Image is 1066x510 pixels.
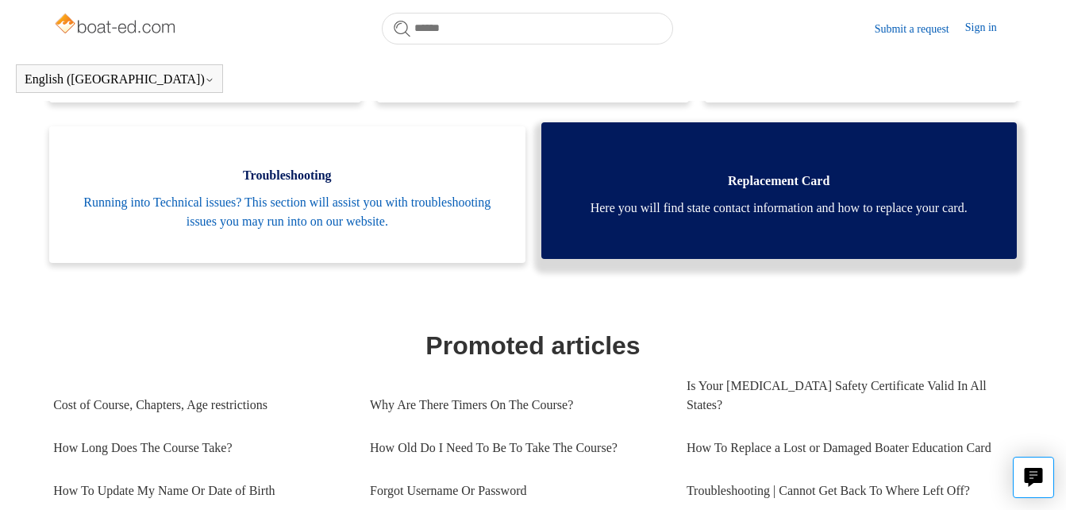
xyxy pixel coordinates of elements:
[73,193,501,231] span: Running into Technical issues? This section will assist you with troubleshooting issues you may r...
[370,427,663,469] a: How Old Do I Need To Be To Take The Course?
[25,72,214,87] button: English ([GEOGRAPHIC_DATA])
[875,21,965,37] a: Submit a request
[49,126,525,263] a: Troubleshooting Running into Technical issues? This section will assist you with troubleshooting ...
[73,166,501,185] span: Troubleshooting
[565,172,993,191] span: Replacement Card
[541,122,1017,259] a: Replacement Card Here you will find state contact information and how to replace your card.
[687,427,1003,469] a: How To Replace a Lost or Damaged Boater Education Card
[382,13,673,44] input: Search
[687,365,1003,427] a: Is Your [MEDICAL_DATA] Safety Certificate Valid In All States?
[53,427,346,469] a: How Long Does The Course Take?
[53,326,1013,365] h1: Promoted articles
[565,199,993,218] span: Here you will find state contact information and how to replace your card.
[53,10,179,41] img: Boat-Ed Help Center home page
[965,19,1013,38] a: Sign in
[53,384,346,427] a: Cost of Course, Chapters, Age restrictions
[370,384,663,427] a: Why Are There Timers On The Course?
[1013,457,1054,498] button: Live chat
